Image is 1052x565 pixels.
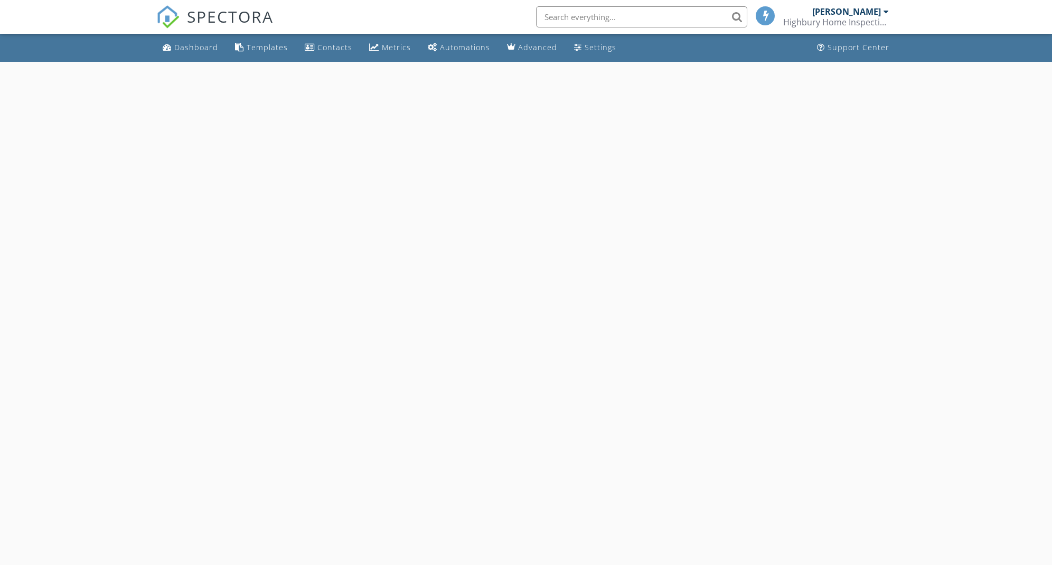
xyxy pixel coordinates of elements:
[813,38,894,58] a: Support Center
[247,42,288,52] div: Templates
[812,6,881,17] div: [PERSON_NAME]
[156,14,274,36] a: SPECTORA
[156,5,180,29] img: The Best Home Inspection Software - Spectora
[424,38,494,58] a: Automations (Basic)
[570,38,621,58] a: Settings
[317,42,352,52] div: Contacts
[300,38,356,58] a: Contacts
[187,5,274,27] span: SPECTORA
[231,38,292,58] a: Templates
[536,6,747,27] input: Search everything...
[174,42,218,52] div: Dashboard
[158,38,222,58] a: Dashboard
[503,38,561,58] a: Advanced
[783,17,889,27] div: Highbury Home Inspection
[518,42,557,52] div: Advanced
[382,42,411,52] div: Metrics
[585,42,616,52] div: Settings
[365,38,415,58] a: Metrics
[440,42,490,52] div: Automations
[828,42,889,52] div: Support Center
